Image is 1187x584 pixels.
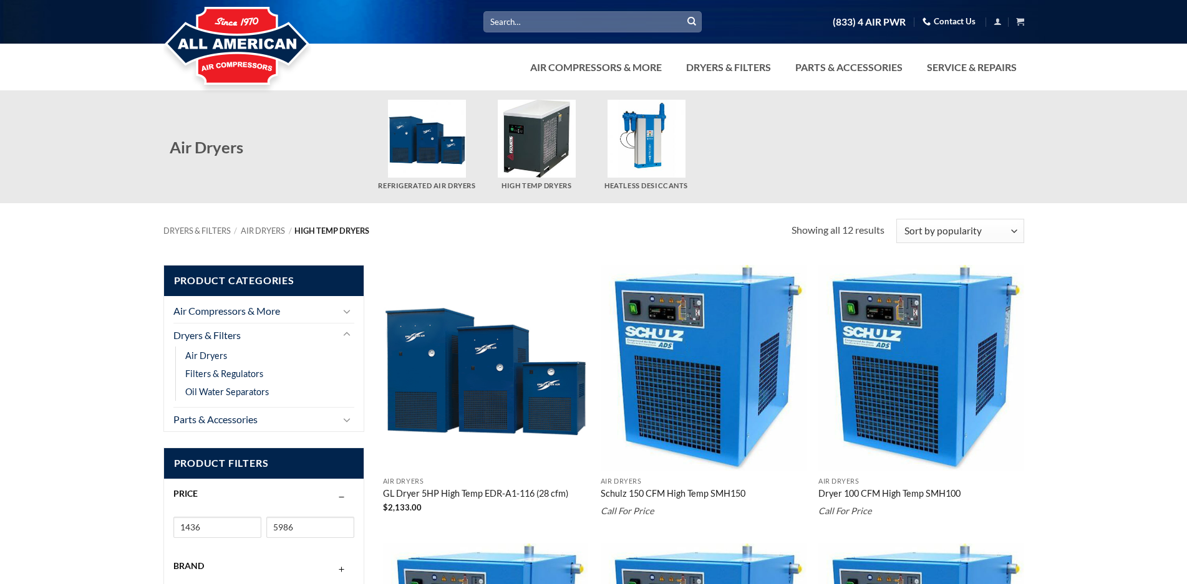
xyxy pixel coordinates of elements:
[383,502,388,512] span: $
[994,14,1002,29] a: Login
[818,265,1024,471] img: Dryer 100 CFM High Temp SMH100
[498,100,576,178] img: High Temp Dryers
[383,265,589,471] img: Dryer 5HP High Temp EDR-A1-116 (28 cfm)
[241,226,285,236] a: Air Dryers
[598,181,695,191] h5: Heatless Desiccants
[598,100,695,191] a: Visit product category Heatless Desiccants
[383,488,568,502] a: GL Dryer 5HP High Temp EDR-A1-116 (28 cfm)
[833,11,906,33] a: (833) 4 AIR PWR
[896,219,1024,243] select: Shop order
[488,100,585,191] a: Visit product category High Temp Dryers
[601,488,745,502] a: Schulz 150 CFM High Temp SMH150
[163,226,792,236] nav: Breadcrumb
[792,222,884,238] p: Showing all 12 results
[163,226,231,236] a: Dryers & Filters
[266,517,354,538] input: Max price
[164,266,364,296] span: Product Categories
[170,137,379,158] h2: Air Dryers
[164,448,364,479] span: Product Filters
[173,408,337,431] a: Parts & Accessories
[483,11,702,32] input: Search…
[234,226,237,236] span: /
[185,347,227,365] a: Air Dryers
[185,365,263,383] a: Filters & Regulators
[378,100,475,191] a: Visit product category Refrigerated Air Dryers
[378,181,475,191] h5: Refrigerated Air Dryers
[679,55,778,80] a: Dryers & Filters
[601,477,807,486] p: Air Dryers
[818,505,872,516] em: Call For Price
[601,265,807,471] img: Dryer 150 CFM High Temp SMH150
[339,412,354,427] button: Toggle
[818,488,961,502] a: Dryer 100 CFM High Temp SMH100
[383,477,589,486] p: Air Dryers
[682,12,701,31] button: Submit
[488,181,585,191] h5: High Temp Dryers
[339,327,354,342] button: Toggle
[383,502,422,512] bdi: 2,133.00
[173,560,204,571] span: Brand
[289,226,292,236] span: /
[173,488,198,499] span: Price
[818,477,1024,486] p: Air Dryers
[173,323,337,347] a: Dryers & Filters
[1016,14,1024,29] a: View cart
[919,55,1024,80] a: Service & Repairs
[173,517,261,538] input: Min price
[608,100,686,178] img: Heatless Desiccants
[788,55,910,80] a: Parts & Accessories
[523,55,669,80] a: Air Compressors & More
[601,505,654,516] em: Call For Price
[923,12,976,31] a: Contact Us
[173,299,337,323] a: Air Compressors & More
[185,383,269,401] a: Oil Water Separators
[339,304,354,318] button: Toggle
[388,100,466,178] img: Refrigerated Air Dryers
